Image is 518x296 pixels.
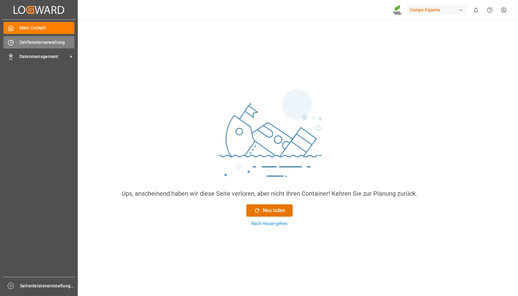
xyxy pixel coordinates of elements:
font: Datenmanagement [19,54,59,59]
font: Zeitfensterverwaltung [19,40,65,45]
img: Screenshot%202023-09-29%20at%2010.02.21.png_1712312052.png [393,5,403,15]
button: 0 neue Benachrichtigungen anzeigen [469,3,483,17]
a: Mein Cockpit [3,22,74,34]
font: Mein Cockpit [19,25,46,30]
font: Nach Hause gehen [251,221,287,226]
font: Ups, anscheinend haben wir diese Seite verloren, aber nicht Ihren Container! Kehren Sie zur Planu... [122,190,417,197]
font: Seitenleisteneinstellungen [20,283,76,288]
img: sinking_ship.png [177,86,362,189]
button: Neu laden [246,204,293,217]
button: Compo-Experte [407,4,469,16]
a: Zeitfensterverwaltung [3,36,74,48]
button: Nach Hause gehen [246,220,293,227]
button: Hilfecenter [483,3,497,17]
font: Compo-Experte [410,7,440,12]
font: Neu laden [263,207,285,213]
